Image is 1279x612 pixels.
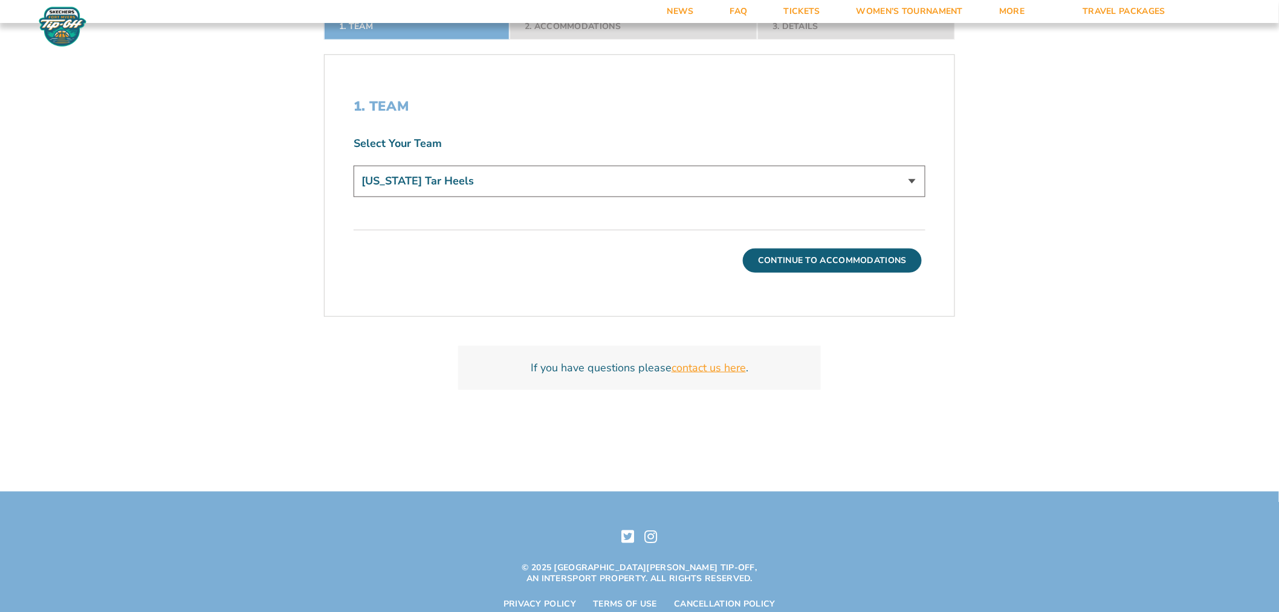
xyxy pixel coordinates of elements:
h2: 1. Team [354,99,925,114]
span: . [746,360,748,375]
a: Privacy Policy [504,599,576,610]
p: © 2025 [GEOGRAPHIC_DATA][PERSON_NAME] Tip-off, an Intersport property. All rights reserved. [519,563,760,585]
p: If you have questions please [473,360,806,376]
img: Fort Myers Tip-Off [36,6,89,47]
a: Cancellation Policy [674,599,775,610]
button: Continue To Accommodations [743,249,922,273]
a: contact us here [672,360,746,376]
a: Terms of Use [593,599,657,610]
label: Select Your Team [354,136,925,151]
